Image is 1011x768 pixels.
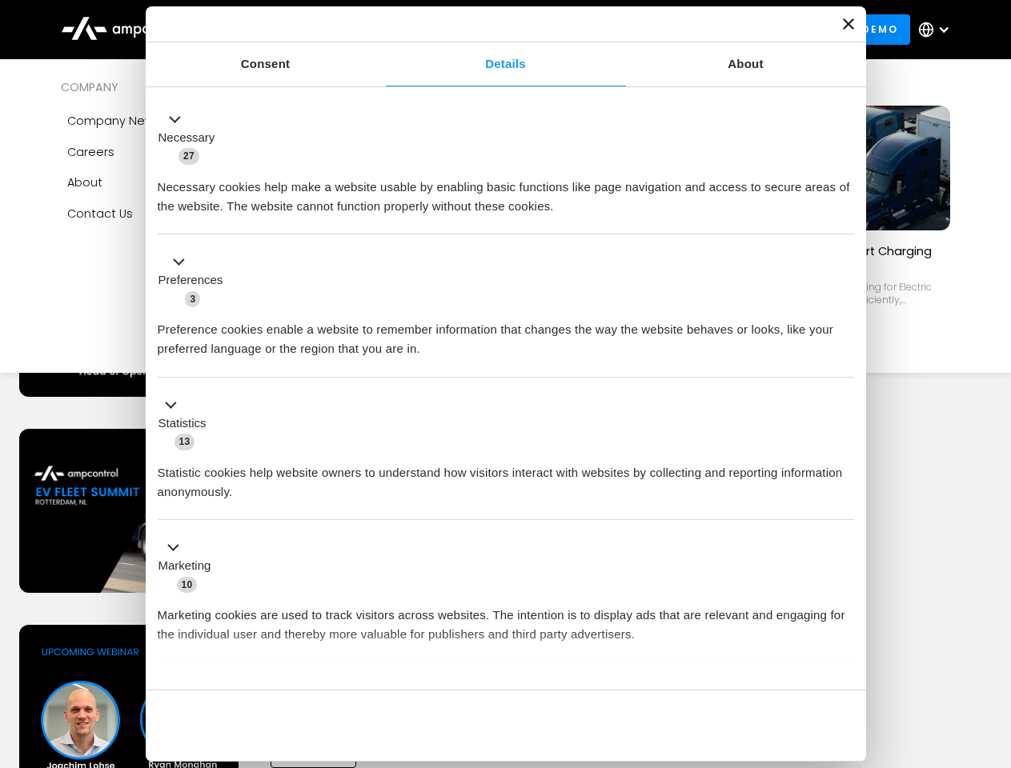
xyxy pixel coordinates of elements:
label: Necessary [158,129,215,147]
span: 13 [175,434,195,450]
span: 27 [179,148,199,164]
div: Careers [67,143,114,161]
div: Marketing cookies are used to track visitors across websites. The intention is to display ads tha... [158,594,854,644]
button: Unclassified (2) [158,681,289,701]
label: Preferences [158,271,223,290]
a: Company news [61,106,259,136]
span: 3 [185,291,200,307]
a: Contact Us [61,198,259,229]
a: About [626,42,866,86]
button: Okay [624,702,853,749]
a: Careers [61,137,259,167]
div: About [67,174,102,191]
div: Necessary cookies help make a website usable by enabling basic functions like page navigation and... [158,166,854,216]
span: 10 [177,577,198,593]
a: Details [386,42,626,86]
div: Statistic cookies help website owners to understand how visitors interact with websites by collec... [158,451,854,502]
button: Close banner [843,18,854,30]
div: COMPANY [61,78,259,96]
button: Necessary (27) [158,110,225,166]
a: About [61,167,259,198]
button: Statistics (13) [158,395,216,451]
div: Company news [67,112,161,130]
a: Consent [146,42,386,86]
button: Marketing (10) [158,538,221,594]
div: Contact Us [67,205,133,222]
div: Preference cookies enable a website to remember information that changes the way the website beha... [158,308,854,358]
span: 2 [264,683,279,699]
label: Marketing [158,557,211,575]
button: Preferences (3) [158,253,233,309]
label: Statistics [158,414,207,433]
